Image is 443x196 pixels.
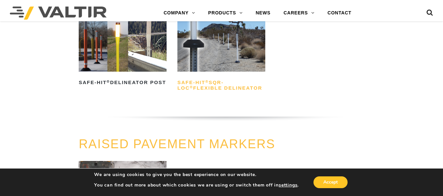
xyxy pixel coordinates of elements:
img: Valtir [10,7,107,20]
a: CONTACT [321,7,358,20]
a: COMPANY [157,7,202,20]
a: CAREERS [277,7,321,20]
sup: ® [107,80,110,83]
button: Accept [313,176,348,188]
button: settings [279,182,297,188]
sup: ® [205,80,209,83]
a: PRODUCTS [202,7,249,20]
h2: Safe-Hit SQR-LOC Flexible Delineator [177,78,265,93]
p: You can find out more about which cookies we are using or switch them off in . [94,182,299,188]
a: Safe-Hit®SQR-LOC®Flexible Delineator [177,17,265,93]
a: Safe-Hit®Delineator Post [79,17,167,88]
h2: Safe-Hit Delineator Post [79,78,167,88]
p: We are using cookies to give you the best experience on our website. [94,172,299,178]
a: RAISED PAVEMENT MARKERS [79,137,275,151]
a: NEWS [249,7,277,20]
sup: ® [190,85,193,89]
